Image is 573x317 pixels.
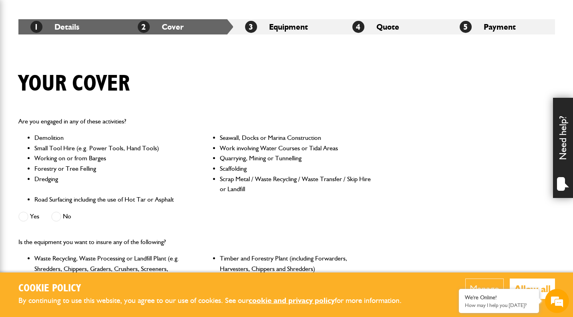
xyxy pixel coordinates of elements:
[18,71,130,97] h1: Your cover
[34,143,186,153] li: Small Tool Hire (e.g. Power Tools, Hand Tools)
[18,237,372,247] p: Is the equipment you want to insure any of the following?
[109,247,145,258] em: Start Chat
[465,279,504,299] button: Manage
[131,4,151,23] div: Minimize live chat window
[249,296,335,305] a: cookie and privacy policy
[18,295,415,307] p: By continuing to use this website, you agree to our use of cookies. See our for more information.
[30,22,79,32] a: 1Details
[220,164,372,174] li: Scaffolding
[126,19,233,34] li: Cover
[220,174,372,194] li: Scrap Metal / Waste Recycling / Waste Transfer / Skip Hire or Landfill
[448,19,555,34] li: Payment
[18,116,372,127] p: Are you engaged in any of these activities?
[30,21,42,33] span: 1
[34,253,186,284] li: Waste Recycling, Waste Processing or Landfill Plant (e.g. Shredders, Chippers, Graders, Crushers,...
[245,21,257,33] span: 3
[34,174,186,194] li: Dredging
[460,21,472,33] span: 5
[10,74,146,92] input: Enter your last name
[510,279,555,299] button: Allow all
[10,121,146,139] input: Enter your phone number
[34,194,186,205] li: Road Surfacing including the use of Hot Tar or Asphalt
[352,21,364,33] span: 4
[220,153,372,164] li: Quarrying, Mining or Tunnelling
[233,19,340,34] li: Equipment
[138,21,150,33] span: 2
[34,153,186,164] li: Working on or from Barges
[14,44,34,56] img: d_20077148190_company_1631870298795_20077148190
[10,145,146,240] textarea: Type your message and hit 'Enter'
[465,294,533,301] div: We're Online!
[42,45,135,55] div: Chat with us now
[51,212,71,222] label: No
[465,302,533,308] p: How may I help you today?
[553,98,573,198] div: Need help?
[10,98,146,115] input: Enter your email address
[34,133,186,143] li: Demolition
[18,283,415,295] h2: Cookie Policy
[18,212,39,222] label: Yes
[34,164,186,174] li: Forestry or Tree Felling
[220,143,372,153] li: Work involving Water Courses or Tidal Areas
[220,253,372,284] li: Timber and Forestry Plant (including Forwarders, Harvesters, Chippers and Shredders)
[220,133,372,143] li: Seawall, Docks or Marina Construction
[340,19,448,34] li: Quote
